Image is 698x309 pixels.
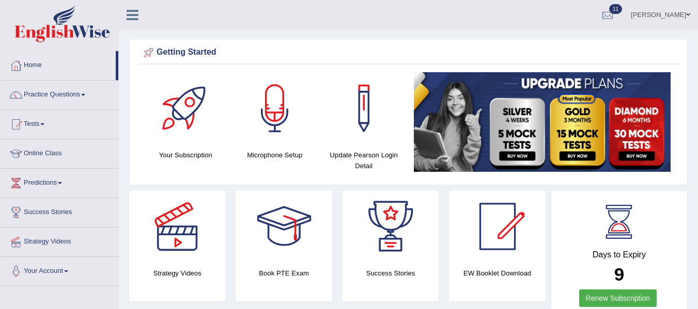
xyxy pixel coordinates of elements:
[563,250,676,259] h4: Days to Expiry
[324,150,404,171] h4: Update Pearson Login Detail
[449,268,545,279] h4: EW Booklet Download
[1,169,118,194] a: Predictions
[1,80,118,106] a: Practice Questions
[1,227,118,253] a: Strategy Videos
[236,268,332,279] h4: Book PTE Exam
[614,264,624,284] b: 9
[146,150,225,160] h4: Your Subscription
[141,45,676,60] div: Getting Started
[609,4,622,14] span: 11
[1,139,118,165] a: Online Class
[129,268,225,279] h4: Strategy Videos
[1,51,116,77] a: Home
[414,72,671,172] img: small5.jpg
[1,257,118,283] a: Your Account
[1,198,118,224] a: Success Stories
[1,110,118,136] a: Tests
[236,150,315,160] h4: Microphone Setup
[343,268,439,279] h4: Success Stories
[579,289,657,307] a: Renew Subscription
